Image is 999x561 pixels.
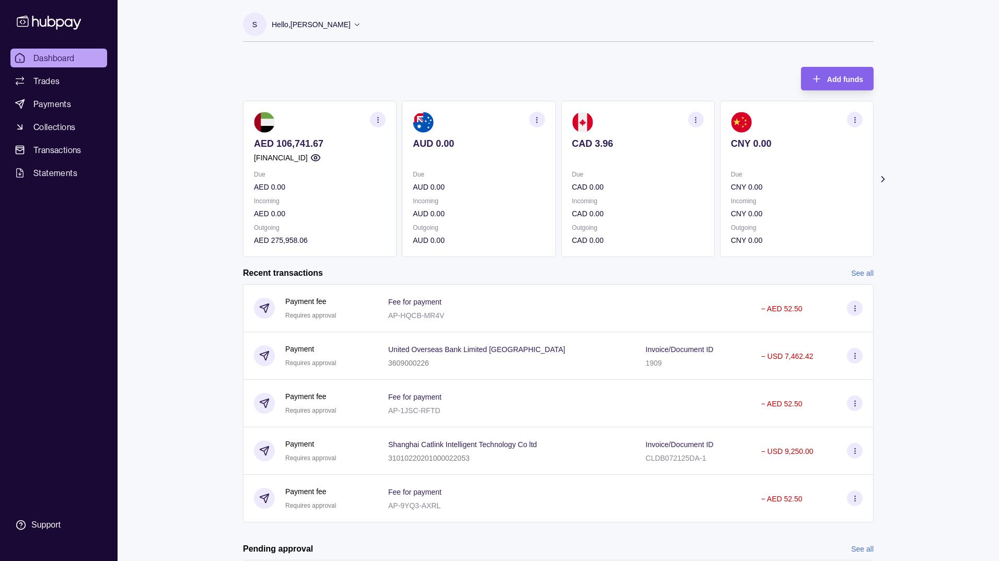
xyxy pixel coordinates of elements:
img: cn [731,112,752,133]
p: Outgoing [731,222,863,233]
p: − USD 9,250.00 [761,447,814,455]
p: 3609000226 [388,359,429,367]
span: Requires approval [285,502,336,509]
span: Payments [33,98,71,110]
p: Due [572,169,704,180]
p: Incoming [254,195,386,207]
p: AUD 0.00 [413,181,544,193]
span: Trades [33,75,60,87]
p: CAD 0.00 [572,181,704,193]
p: [FINANCIAL_ID] [254,152,308,163]
span: Transactions [33,144,82,156]
span: Requires approval [285,359,336,367]
a: Transactions [10,141,107,159]
img: au [413,112,434,133]
span: Dashboard [33,52,75,64]
p: AP-9YQ3-AXRL [388,501,440,510]
p: AP-HQCB-MR4V [388,311,444,320]
p: Outgoing [254,222,386,233]
p: Payment [285,438,336,450]
p: CAD 3.96 [572,138,704,149]
span: Requires approval [285,312,336,319]
p: − AED 52.50 [761,495,803,503]
p: Outgoing [413,222,544,233]
a: Dashboard [10,49,107,67]
p: Invoice/Document ID [646,345,714,354]
a: Statements [10,163,107,182]
p: Hello, [PERSON_NAME] [272,19,351,30]
span: Add funds [827,75,863,84]
p: AED 0.00 [254,181,386,193]
p: CAD 0.00 [572,235,704,246]
p: AED 275,958.06 [254,235,386,246]
p: Due [254,169,386,180]
p: 31010220201000022053 [388,454,470,462]
p: − USD 7,462.42 [761,352,814,360]
p: United Overseas Bank Limited [GEOGRAPHIC_DATA] [388,345,565,354]
p: AUD 0.00 [413,138,544,149]
p: CAD 0.00 [572,208,704,219]
p: AED 0.00 [254,208,386,219]
a: See all [851,267,874,279]
p: Fee for payment [388,393,442,401]
p: Fee for payment [388,488,442,496]
p: AUD 0.00 [413,208,544,219]
a: Trades [10,72,107,90]
p: Payment fee [285,391,336,402]
p: Payment fee [285,486,336,497]
p: Outgoing [572,222,704,233]
p: − AED 52.50 [761,305,803,313]
h2: Pending approval [243,543,313,555]
a: Collections [10,118,107,136]
p: CNY 0.00 [731,235,863,246]
div: Support [31,519,61,531]
img: ae [254,112,275,133]
p: Due [413,169,544,180]
p: CNY 0.00 [731,138,863,149]
p: Due [731,169,863,180]
p: 1909 [646,359,662,367]
p: Incoming [572,195,704,207]
p: Incoming [413,195,544,207]
p: Shanghai Catlink Intelligent Technology Co ltd [388,440,537,449]
p: Invoice/Document ID [646,440,714,449]
a: Payments [10,95,107,113]
p: AED 106,741.67 [254,138,386,149]
a: Support [10,514,107,536]
p: Incoming [731,195,863,207]
p: CNY 0.00 [731,208,863,219]
p: AP-1JSC-RFTD [388,406,440,415]
span: Requires approval [285,454,336,462]
h2: Recent transactions [243,267,323,279]
p: CNY 0.00 [731,181,863,193]
span: Collections [33,121,75,133]
p: Payment fee [285,296,336,307]
p: CLDB072125DA-1 [646,454,706,462]
button: Add funds [801,67,874,90]
p: Payment [285,343,336,355]
p: S [252,19,257,30]
span: Statements [33,167,77,179]
span: Requires approval [285,407,336,414]
p: AUD 0.00 [413,235,544,246]
a: See all [851,543,874,555]
img: ca [572,112,593,133]
p: Fee for payment [388,298,442,306]
p: − AED 52.50 [761,400,803,408]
